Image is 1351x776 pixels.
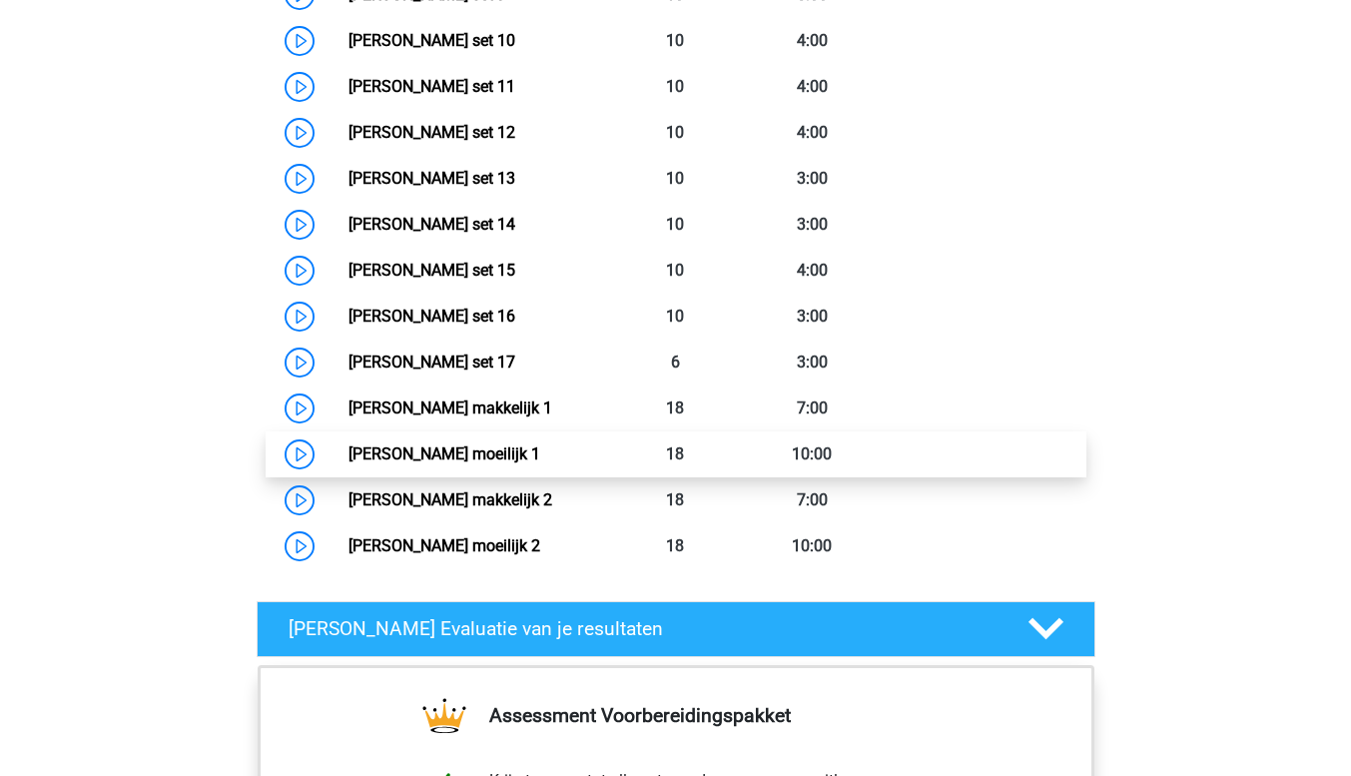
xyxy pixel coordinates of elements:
a: [PERSON_NAME] set 13 [348,169,515,188]
a: [PERSON_NAME] set 15 [348,261,515,280]
a: [PERSON_NAME] set 10 [348,31,515,50]
a: [PERSON_NAME] moeilijk 2 [348,536,540,555]
a: [PERSON_NAME] makkelijk 2 [348,490,552,509]
a: [PERSON_NAME] set 14 [348,215,515,234]
a: [PERSON_NAME] set 17 [348,353,515,372]
h4: [PERSON_NAME] Evaluatie van je resultaten [289,617,997,640]
a: [PERSON_NAME] set 11 [348,77,515,96]
a: [PERSON_NAME] Evaluatie van je resultaten [249,601,1103,657]
a: [PERSON_NAME] moeilijk 1 [348,444,540,463]
a: [PERSON_NAME] set 12 [348,123,515,142]
a: [PERSON_NAME] makkelijk 1 [348,398,552,417]
a: [PERSON_NAME] set 16 [348,307,515,326]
